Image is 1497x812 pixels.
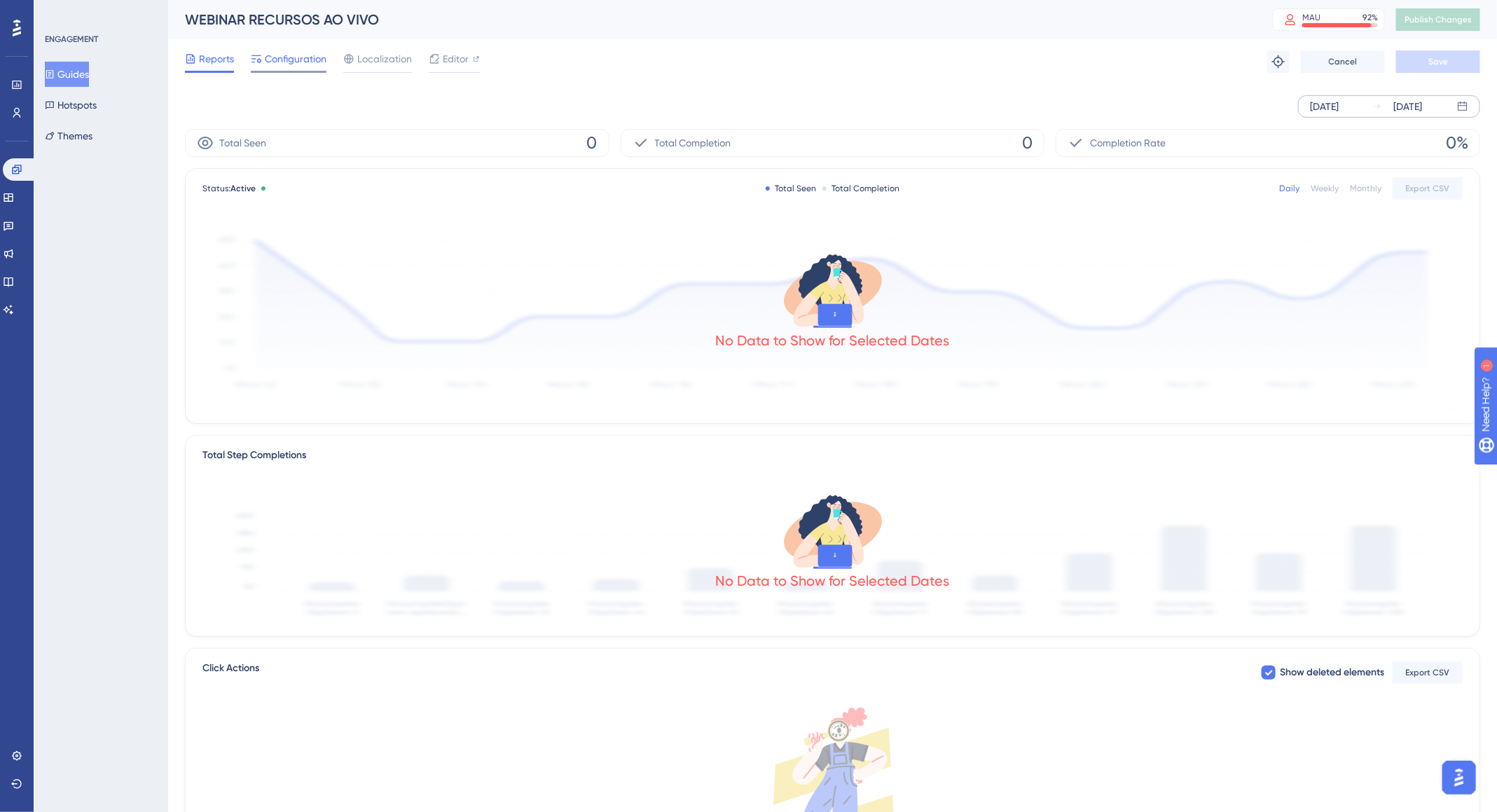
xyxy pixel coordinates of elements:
span: Publish Changes [1405,14,1472,25]
span: 0 [587,132,598,154]
span: Editor [443,50,469,67]
span: Show deleted elements [1280,664,1384,681]
button: Cancel [1301,50,1385,73]
div: Daily [1279,183,1299,194]
div: No Data to Show for Selected Dates [716,571,950,591]
span: Need Help? [33,4,88,20]
div: 1 [97,7,102,18]
span: Export CSV [1406,667,1450,678]
span: 0 [1022,132,1033,154]
span: Total Completion [655,135,731,151]
span: Cancel [1329,56,1358,67]
span: Completion Rate [1090,135,1166,151]
div: Total Completion [822,183,900,194]
span: Export CSV [1406,183,1450,194]
div: Total Seen [766,183,817,194]
button: Guides [45,62,89,87]
div: Total Step Completions [202,447,306,464]
span: Active [230,184,256,193]
div: [DATE] [1393,98,1422,115]
div: 92 % [1363,12,1378,23]
div: Monthly [1350,183,1381,194]
button: Hotspots [45,92,97,118]
button: Save [1396,50,1480,73]
div: Weekly [1311,183,1339,194]
span: Configuration [265,50,326,67]
button: Themes [45,123,92,149]
span: Save [1428,56,1448,67]
div: WEBINAR RECURSOS AO VIVO [185,10,1238,29]
button: Export CSV [1393,177,1463,200]
span: Status: [202,183,256,194]
div: [DATE] [1310,98,1339,115]
button: Export CSV [1393,661,1463,684]
iframe: UserGuiding AI Assistant Launcher [1438,757,1480,799]
div: ENGAGEMENT [45,34,98,45]
div: No Data to Show for Selected Dates [716,331,950,350]
span: Reports [199,50,234,67]
div: MAU [1302,12,1320,23]
span: Click Actions [202,660,259,685]
button: Publish Changes [1396,8,1480,31]
span: Total Seen [219,135,266,151]
span: 0% [1446,132,1468,154]
span: Localization [357,50,412,67]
